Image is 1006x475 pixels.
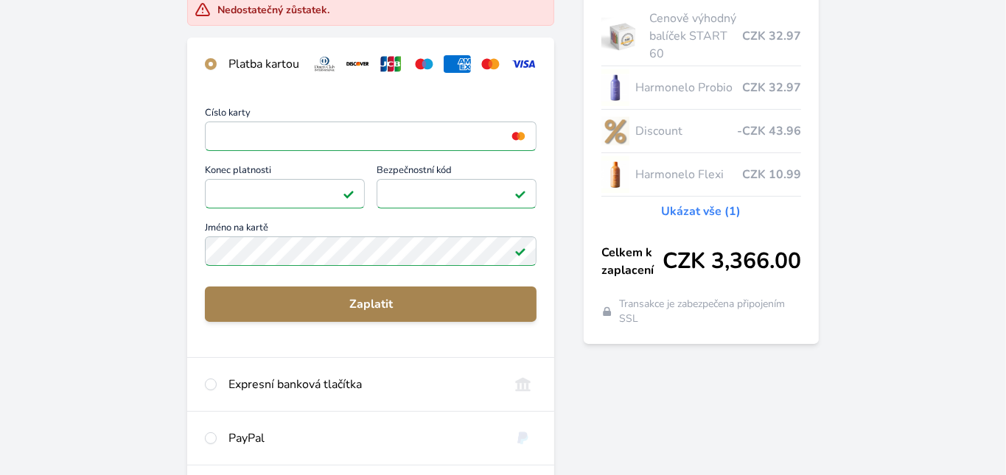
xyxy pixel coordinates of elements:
[742,79,801,96] span: CZK 32.97
[509,130,528,143] img: mc
[601,113,629,149] img: discount-lo.png
[661,203,741,220] a: Ukázat vše (1)
[663,248,801,275] span: CZK 3,366.00
[601,156,629,193] img: CLEAN_FLEXI_se_stinem_x-hi_(1)-lo.jpg
[383,183,530,204] iframe: Iframe pro bezpečnostní kód
[205,108,537,122] span: Číslo karty
[635,79,742,96] span: Harmonelo Probio
[601,244,663,279] span: Celkem k zaplacení
[205,286,537,322] button: Zaplatit
[509,429,537,447] img: paypal.svg
[514,245,526,257] img: Platné pole
[444,55,471,73] img: amex.svg
[228,429,497,447] div: PayPal
[737,122,801,140] span: -CZK 43.96
[212,126,530,147] iframe: Iframe pro číslo karty
[411,55,438,73] img: maestro.svg
[742,166,801,183] span: CZK 10.99
[311,55,338,73] img: diners.svg
[510,55,537,73] img: visa.svg
[212,183,358,204] iframe: Iframe pro datum vypršení platnosti
[228,55,299,73] div: Platba kartou
[377,166,537,179] span: Bezpečnostní kód
[344,55,371,73] img: discover.svg
[205,166,365,179] span: Konec platnosti
[343,188,354,200] img: Platné pole
[205,223,537,236] span: Jméno na kartě
[635,122,737,140] span: Discount
[477,55,504,73] img: mc.svg
[742,27,801,45] span: CZK 32.97
[217,295,525,313] span: Zaplatit
[509,376,537,393] img: onlineBanking_CZ.svg
[619,297,801,326] span: Transakce je zabezpečena připojením SSL
[601,69,629,106] img: CLEAN_PROBIO_se_stinem_x-lo.jpg
[228,376,497,393] div: Expresní banková tlačítka
[217,3,329,18] div: Nedostatečný zůstatek.
[205,236,537,266] input: Jméno na kartěPlatné pole
[514,188,526,200] img: Platné pole
[635,166,742,183] span: Harmonelo Flexi
[649,10,742,63] span: Cenově výhodný balíček START 60
[601,18,643,54] img: start.jpg
[377,55,405,73] img: jcb.svg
